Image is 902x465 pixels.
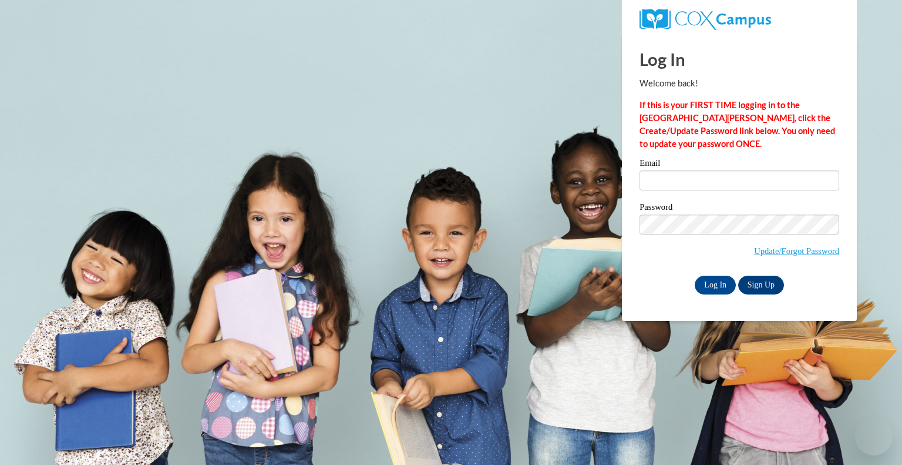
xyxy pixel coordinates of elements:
label: Password [640,203,839,215]
a: COX Campus [640,9,839,30]
label: Email [640,159,839,170]
a: Sign Up [738,276,784,295]
strong: If this is your FIRST TIME logging in to the [GEOGRAPHIC_DATA][PERSON_NAME], click the Create/Upd... [640,100,835,149]
input: Log In [695,276,736,295]
img: COX Campus [640,9,771,30]
h1: Log In [640,47,839,71]
a: Update/Forgot Password [754,246,839,256]
iframe: Button to launch messaging window [855,418,893,456]
p: Welcome back! [640,77,839,90]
